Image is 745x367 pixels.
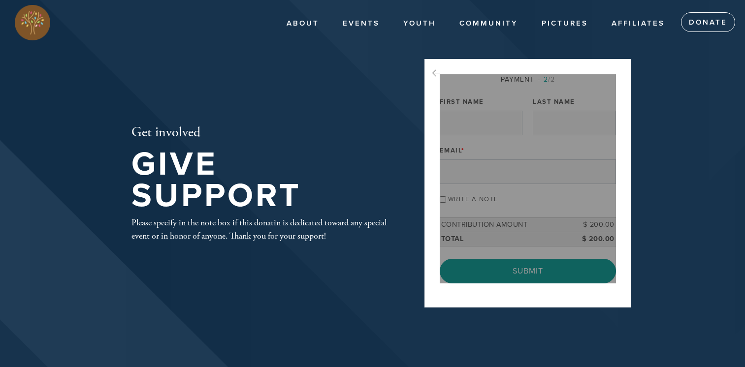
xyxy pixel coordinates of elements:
[131,149,392,212] h1: Give Support
[681,12,735,32] a: Donate
[452,14,525,33] a: Community
[131,124,392,141] h2: Get involved
[604,14,672,33] a: Affiliates
[335,14,387,33] a: Events
[279,14,326,33] a: About
[534,14,595,33] a: PICTURES
[15,5,50,40] img: Full%20Color%20Icon.png
[396,14,443,33] a: Youth
[131,216,392,243] div: Please specify in the note box if this donatin is dedicated toward any special event or in honor ...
